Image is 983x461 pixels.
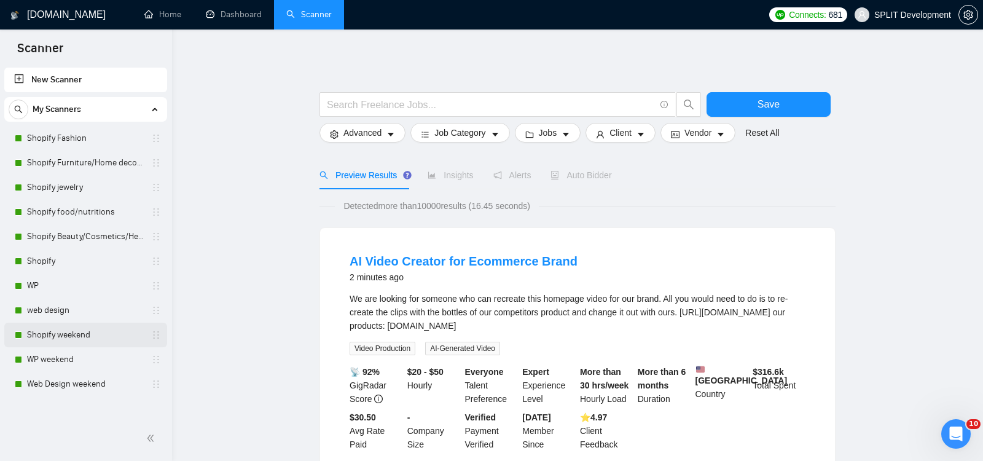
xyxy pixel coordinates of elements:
b: [DATE] [522,412,550,422]
span: 681 [829,8,842,22]
div: Experience Level [520,365,578,406]
b: More than 30 hrs/week [580,367,629,390]
div: Duration [635,365,693,406]
b: More than 6 months [638,367,686,390]
button: search [676,92,701,117]
span: Job Category [434,126,485,140]
a: AI Video Creator for Ecommerce Brand [350,254,578,268]
b: Expert [522,367,549,377]
div: Hourly Load [578,365,635,406]
a: Shopify [27,249,144,274]
span: robot [550,171,559,179]
span: folder [525,130,534,139]
span: double-left [146,432,159,444]
a: Shopify jewelry [27,175,144,200]
span: Vendor [684,126,711,140]
div: Hourly [405,365,463,406]
a: searchScanner [286,9,332,20]
span: holder [151,183,161,192]
span: Scanner [7,39,73,65]
span: setting [959,10,977,20]
span: holder [151,256,161,266]
img: 🇺🇸 [696,365,705,374]
span: Insights [428,170,473,180]
a: WP [27,274,144,298]
a: homeHome [144,9,181,20]
span: 10 [966,419,981,429]
div: Payment Verified [463,411,520,451]
a: Shopify Furniture/Home decore [27,151,144,175]
span: Client [609,126,632,140]
b: $20 - $50 [407,367,444,377]
span: Save [758,97,780,112]
div: GigRadar Score [347,365,405,406]
span: Alerts [493,170,531,180]
span: caret-down [636,130,645,139]
span: My Scanners [33,97,81,122]
div: We are looking for someone who can recreate this homepage video for our brand. All you would need... [350,292,805,333]
a: web design [27,298,144,323]
span: Video Production [350,342,415,355]
img: upwork-logo.png [775,10,785,20]
a: Shopify Fashion [27,126,144,151]
span: caret-down [562,130,570,139]
span: setting [330,130,339,139]
b: $ 316.6k [753,367,784,377]
button: Save [707,92,831,117]
span: bars [421,130,429,139]
a: Shopify weekend [27,323,144,347]
span: user [858,10,866,19]
a: Shopify food/nutritions [27,200,144,224]
b: ⭐️ 4.97 [580,412,607,422]
a: New Scanner [14,68,157,92]
li: My Scanners [4,97,167,396]
span: AI-Generated Video [425,342,500,355]
span: search [677,99,700,110]
span: Detected more than 10000 results (16.45 seconds) [335,199,539,213]
span: Jobs [539,126,557,140]
div: Tooltip anchor [402,170,413,181]
b: Everyone [465,367,504,377]
span: notification [493,171,502,179]
b: $30.50 [350,412,376,422]
span: user [596,130,605,139]
span: holder [151,355,161,364]
span: holder [151,305,161,315]
div: Client Feedback [578,411,635,451]
a: WP weekend [27,347,144,372]
span: caret-down [386,130,395,139]
button: barsJob Categorycaret-down [410,123,509,143]
iframe: Intercom live chat [941,419,971,449]
button: settingAdvancedcaret-down [319,123,405,143]
div: Country [693,365,751,406]
b: 📡 92% [350,367,380,377]
span: holder [151,158,161,168]
div: Company Size [405,411,463,451]
button: setting [958,5,978,25]
span: area-chart [428,171,436,179]
a: Reset All [745,126,779,140]
div: Member Since [520,411,578,451]
span: info-circle [374,395,383,403]
span: holder [151,133,161,143]
button: folderJobscaret-down [515,123,581,143]
button: userClientcaret-down [585,123,656,143]
span: caret-down [491,130,499,139]
span: Connects: [789,8,826,22]
span: holder [151,207,161,217]
div: 2 minutes ago [350,270,578,285]
div: Avg Rate Paid [347,411,405,451]
span: holder [151,232,161,242]
span: Preview Results [319,170,408,180]
span: search [9,105,28,114]
a: Web Design weekend [27,372,144,396]
span: holder [151,379,161,389]
span: search [319,171,328,179]
div: Total Spent [750,365,808,406]
a: dashboardDashboard [206,9,262,20]
span: holder [151,281,161,291]
button: search [9,100,28,119]
li: New Scanner [4,68,167,92]
b: - [407,412,410,422]
span: caret-down [716,130,725,139]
